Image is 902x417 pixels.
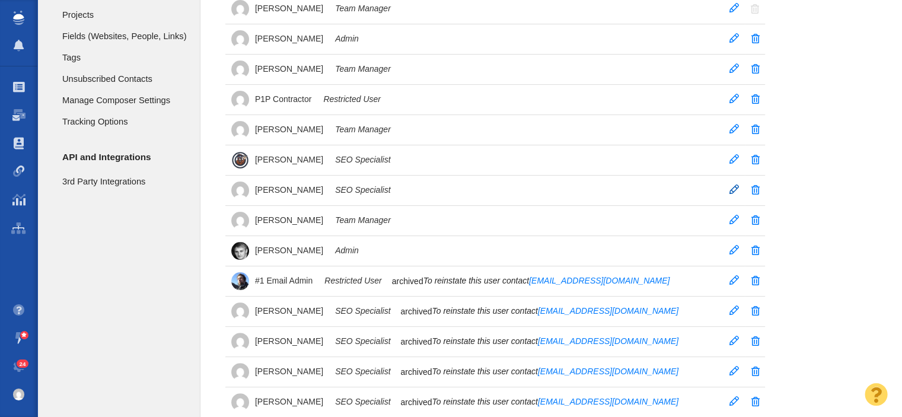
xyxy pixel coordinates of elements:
a: [EMAIL_ADDRESS][DOMAIN_NAME] [529,276,670,285]
img: a86837b758f9a69365881dc781ee9f45 [231,242,249,260]
img: d3895725eb174adcf95c2ff5092785ef [231,30,249,48]
span: [PERSON_NAME] [255,3,323,14]
span: Tags [62,51,187,64]
em: SEO Specialist [335,396,390,407]
span: Tracking Options [62,115,187,128]
em: Team Manager [335,63,391,74]
img: 8a21b1a12a7554901d364e890baed237 [231,182,249,199]
span: 3rd Party Integrations [62,175,187,188]
span: archived [400,367,432,377]
img: 2f7e47f9491197a3a8bae7ec7bae30e4 [231,333,249,351]
span: archived [392,276,423,287]
span: [PERSON_NAME] [255,215,323,225]
em: Restricted User [324,275,381,286]
em: Restricted User [323,94,380,104]
span: [PERSON_NAME] [255,305,323,316]
span: archived [400,397,432,408]
img: buzzstream_logo_iconsimple.png [13,11,24,25]
span: [PERSON_NAME] [255,336,323,346]
span: P1P Contractor [255,94,311,104]
em: To reinstate this user contact [432,306,678,316]
span: [PERSON_NAME] [255,366,323,377]
em: SEO Specialist [335,305,390,316]
span: #1 Email Admin [255,275,313,286]
span: [PERSON_NAME] [255,63,323,74]
img: 323f48ae60279b99c3a49ce4533bbf0a [231,363,249,381]
span: Manage Composer Settings [62,94,187,107]
img: 5fdd85798f82c50f5c45a90349a4caae [231,121,249,139]
span: Fields (Websites, People, Links) [62,30,187,43]
em: Admin [335,245,359,256]
em: SEO Specialist [335,336,390,346]
span: [PERSON_NAME] [255,154,323,165]
em: Team Manager [335,124,391,135]
img: 6a4aabef2772ddc104072b11d326efd0 [231,272,249,290]
em: Admin [335,33,359,44]
em: To reinstate this user contact [432,397,678,406]
em: Team Manager [335,3,391,14]
a: [EMAIL_ADDRESS][DOMAIN_NAME] [538,336,678,346]
a: [EMAIL_ADDRESS][DOMAIN_NAME] [538,306,678,316]
span: archived [400,306,432,317]
img: e993f40ed236f6fe77e44067b7a36b31 [231,91,249,109]
span: 24 [17,359,29,368]
span: Projects [62,8,187,21]
img: 9b91a4c6729f14605028b714424a4922 [231,393,249,411]
span: Unsubscribed Contacts [62,72,187,85]
span: [PERSON_NAME] [255,124,323,135]
img: c9363fb76f5993e53bff3b340d5c230a [13,389,25,400]
img: 0a657928374d280f0cbdf2a1688580e1 [231,212,249,230]
em: SEO Specialist [335,184,390,195]
span: archived [400,336,432,347]
em: To reinstate this user contact [423,276,670,285]
a: [EMAIL_ADDRESS][DOMAIN_NAME] [538,367,678,376]
em: SEO Specialist [335,366,390,377]
em: SEO Specialist [335,154,390,165]
a: [EMAIL_ADDRESS][DOMAIN_NAME] [538,397,678,406]
img: 6834d3ee73015a2022ce0a1cf1320691 [231,151,249,169]
em: To reinstate this user contact [432,336,678,346]
span: [PERSON_NAME] [255,184,323,195]
span: [PERSON_NAME] [255,33,323,44]
img: 4d4450a2c5952a6e56f006464818e682 [231,61,249,78]
em: Team Manager [335,215,391,225]
img: 1c7fd13c975fa5a8ed6a22fabc2bf531 [231,303,249,320]
em: To reinstate this user contact [432,367,678,376]
span: [PERSON_NAME] [255,245,323,256]
span: [PERSON_NAME] [255,396,323,407]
